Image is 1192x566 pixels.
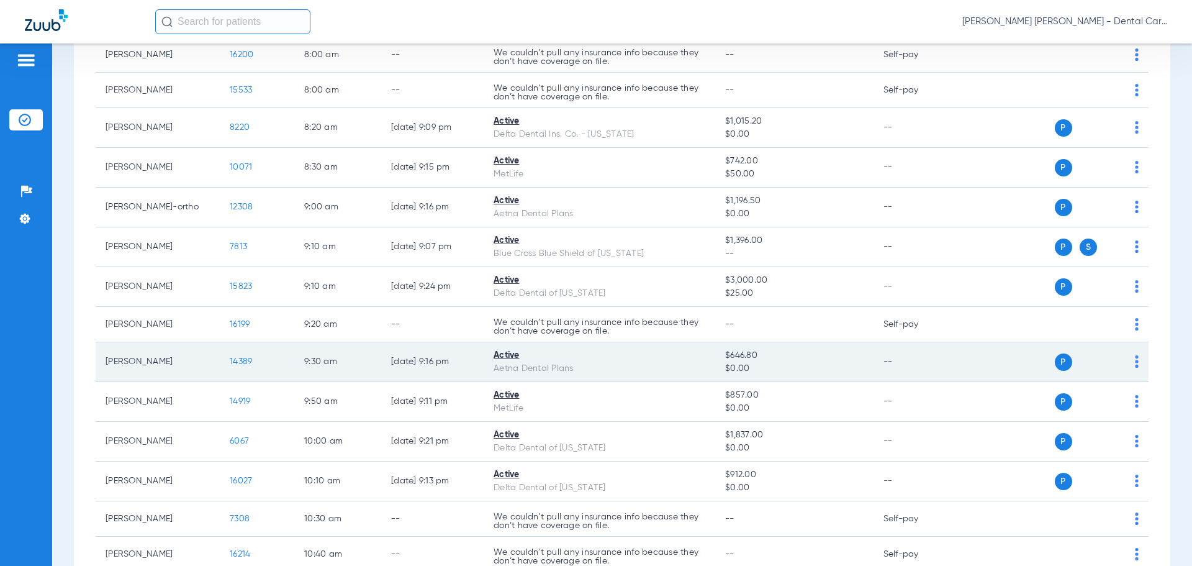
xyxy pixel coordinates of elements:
img: group-dot-blue.svg [1135,121,1139,134]
td: Self-pay [874,37,957,73]
div: MetLife [494,402,705,415]
td: 10:00 AM [294,422,381,462]
div: Delta Dental of [US_STATE] [494,482,705,495]
span: $0.00 [725,482,863,495]
td: -- [381,37,484,73]
td: -- [874,462,957,501]
span: $646.80 [725,349,863,362]
span: $1,015.20 [725,115,863,128]
span: $0.00 [725,128,863,141]
td: [DATE] 9:16 PM [381,342,484,382]
span: P [1055,239,1072,256]
span: P [1055,278,1072,296]
td: Self-pay [874,307,957,342]
td: [PERSON_NAME] [96,307,220,342]
img: hamburger-icon [16,53,36,68]
td: -- [874,342,957,382]
span: 7308 [230,514,250,523]
span: 7813 [230,242,247,251]
td: [DATE] 9:21 PM [381,422,484,462]
img: group-dot-blue.svg [1135,84,1139,96]
td: 9:20 AM [294,307,381,342]
td: -- [874,382,957,422]
span: 8220 [230,123,250,132]
span: 15823 [230,282,252,291]
span: $857.00 [725,389,863,402]
div: Active [494,349,705,362]
td: [PERSON_NAME] [96,108,220,148]
img: group-dot-blue.svg [1135,355,1139,368]
span: 16200 [230,50,253,59]
td: [PERSON_NAME] [96,422,220,462]
input: Search for patients [155,9,310,34]
span: -- [725,320,734,329]
td: 10:10 AM [294,462,381,501]
td: -- [874,148,957,188]
span: P [1055,159,1072,176]
span: S [1080,239,1097,256]
td: -- [874,188,957,227]
td: [PERSON_NAME] [96,462,220,501]
span: 12308 [230,203,253,211]
td: -- [381,73,484,108]
div: Aetna Dental Plans [494,208,705,221]
td: -- [381,501,484,537]
td: [PERSON_NAME] [96,267,220,307]
span: P [1055,393,1072,411]
img: group-dot-blue.svg [1135,475,1139,487]
div: Active [494,234,705,247]
span: $0.00 [725,442,863,455]
img: group-dot-blue.svg [1135,161,1139,173]
td: [DATE] 9:16 PM [381,188,484,227]
td: [DATE] 9:24 PM [381,267,484,307]
td: 8:00 AM [294,37,381,73]
span: $50.00 [725,168,863,181]
td: [DATE] 9:07 PM [381,227,484,267]
div: Active [494,274,705,287]
td: -- [874,227,957,267]
span: 16199 [230,320,250,329]
span: P [1055,473,1072,490]
td: 8:20 AM [294,108,381,148]
span: $912.00 [725,468,863,482]
span: 14919 [230,397,250,406]
p: We couldn’t pull any insurance info because they don’t have coverage on file. [494,318,705,335]
td: Self-pay [874,73,957,108]
span: -- [725,50,734,59]
td: [PERSON_NAME] [96,73,220,108]
td: 9:00 AM [294,188,381,227]
p: We couldn’t pull any insurance info because they don’t have coverage on file. [494,48,705,66]
span: -- [725,247,863,260]
span: 16027 [230,477,252,485]
td: [PERSON_NAME]-ortho [96,188,220,227]
img: group-dot-blue.svg [1135,240,1139,253]
span: 10071 [230,163,252,171]
img: group-dot-blue.svg [1135,280,1139,293]
td: 9:10 AM [294,267,381,307]
td: [PERSON_NAME] [96,37,220,73]
span: $1,196.50 [725,194,863,208]
span: 6067 [230,437,249,445]
td: [PERSON_NAME] [96,227,220,267]
td: [PERSON_NAME] [96,342,220,382]
p: We couldn’t pull any insurance info because they don’t have coverage on file. [494,84,705,101]
span: -- [725,86,734,94]
img: group-dot-blue.svg [1135,395,1139,408]
span: 14389 [230,357,252,366]
div: Active [494,429,705,442]
img: group-dot-blue.svg [1135,201,1139,213]
img: Search Icon [161,16,173,27]
img: Zuub Logo [25,9,68,31]
span: $0.00 [725,208,863,221]
td: [DATE] 9:11 PM [381,382,484,422]
span: 16214 [230,550,250,559]
div: Active [494,155,705,168]
td: [PERSON_NAME] [96,148,220,188]
span: -- [725,514,734,523]
div: Delta Dental of [US_STATE] [494,442,705,455]
span: $1,396.00 [725,234,863,247]
span: P [1055,433,1072,450]
span: $0.00 [725,362,863,375]
td: [DATE] 9:09 PM [381,108,484,148]
div: Active [494,389,705,402]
